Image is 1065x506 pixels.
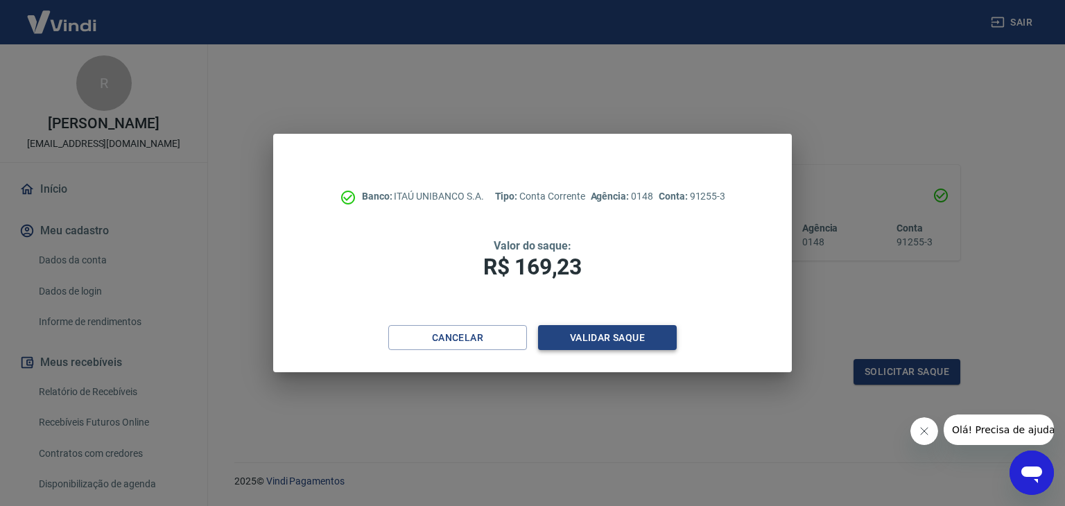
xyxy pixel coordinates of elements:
button: Validar saque [538,325,677,351]
p: Conta Corrente [495,189,585,204]
p: 0148 [591,189,653,204]
span: R$ 169,23 [483,254,582,280]
span: Valor do saque: [494,239,571,252]
button: Cancelar [388,325,527,351]
span: Agência: [591,191,632,202]
span: Olá! Precisa de ajuda? [8,10,116,21]
span: Banco: [362,191,395,202]
iframe: Message from company [944,415,1054,445]
p: ITAÚ UNIBANCO S.A. [362,189,484,204]
span: Conta: [659,191,690,202]
iframe: Close message [910,417,938,445]
iframe: Button to launch messaging window [1010,451,1054,495]
p: 91255-3 [659,189,725,204]
span: Tipo: [495,191,520,202]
